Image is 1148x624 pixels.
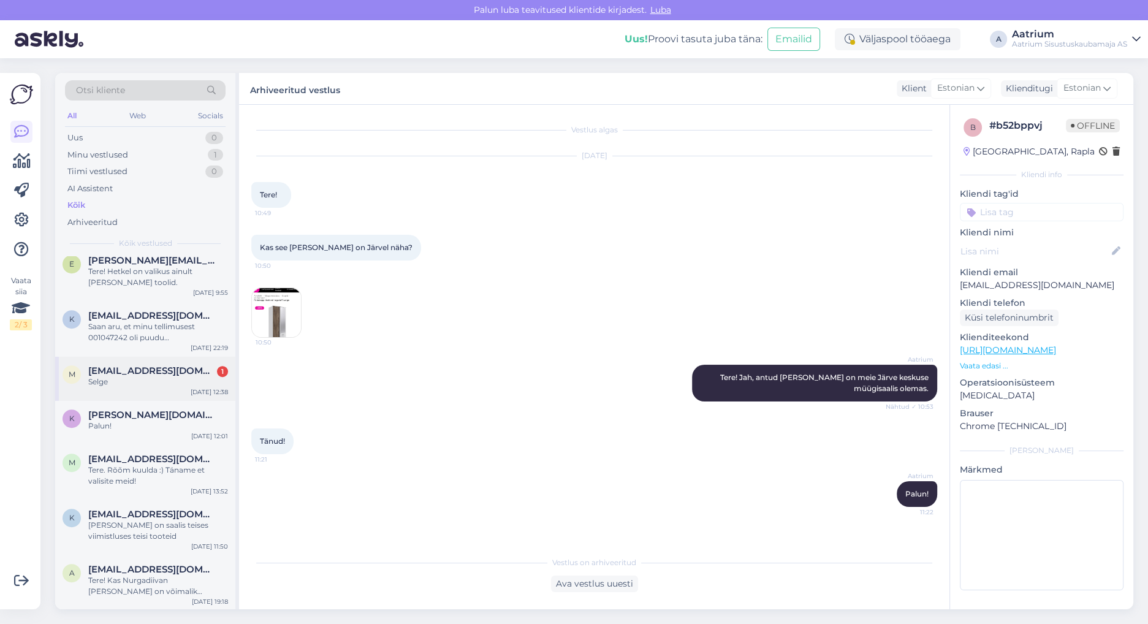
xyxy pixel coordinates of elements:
div: Aatrium Sisustuskaubamaja AS [1012,39,1127,49]
p: Brauser [960,407,1123,420]
div: Klient [897,82,927,95]
span: 11:22 [888,508,933,517]
b: Uus! [625,33,648,45]
div: Kliendi info [960,169,1123,180]
span: b [970,123,976,132]
p: Kliendi tag'id [960,188,1123,200]
label: Arhiveeritud vestlus [250,80,340,97]
p: [EMAIL_ADDRESS][DOMAIN_NAME] [960,279,1123,292]
span: k [69,513,75,522]
span: 11:21 [255,455,301,464]
div: Vaata siia [10,275,32,330]
div: Aatrium [1012,29,1127,39]
div: Ava vestlus uuesti [551,576,638,592]
span: Estonian [937,82,975,95]
div: All [65,108,79,124]
a: [URL][DOMAIN_NAME] [960,344,1056,356]
div: # b52bppvj [989,118,1066,133]
span: 10:50 [255,261,301,270]
span: K [69,414,75,423]
div: 2 / 3 [10,319,32,330]
div: Tere. Rõõm kuulda :) Täname et valisite meid! [88,465,228,487]
a: AatriumAatrium Sisustuskaubamaja AS [1012,29,1141,49]
p: Märkmed [960,463,1123,476]
div: [DATE] 22:19 [191,343,228,352]
div: [PERSON_NAME] on saalis teises viimistluses teisi tooteid [88,520,228,542]
div: Vestlus algas [251,124,937,135]
span: Nähtud ✓ 10:53 [886,402,933,411]
span: Tänud! [260,436,285,446]
div: [DATE] 9:55 [193,288,228,297]
span: maristurkson73@gmail.com [88,365,216,376]
div: Arhiveeritud [67,216,118,229]
span: 10:50 [256,338,302,347]
div: Uus [67,132,83,144]
div: Väljaspool tööaega [835,28,960,50]
button: Emailid [767,28,820,51]
p: Kliendi nimi [960,226,1123,239]
input: Lisa nimi [960,245,1109,258]
div: Proovi tasuta juba täna: [625,32,762,47]
div: [DATE] [251,150,937,161]
div: 0 [205,132,223,144]
div: [DATE] 12:38 [191,387,228,397]
div: [DATE] 19:18 [192,597,228,606]
span: karoliilves@gmail.com [88,509,216,520]
div: Web [127,108,148,124]
div: [PERSON_NAME] [960,445,1123,456]
span: Offline [1066,119,1120,132]
span: 10:49 [255,208,301,218]
p: Klienditeekond [960,331,1123,344]
span: m [69,458,75,467]
span: andryilusk@gmail.com [88,564,216,575]
span: a [69,568,75,577]
div: Palun! [88,420,228,432]
span: m [69,370,75,379]
span: k [69,314,75,324]
input: Lisa tag [960,203,1123,221]
span: Luba [647,4,675,15]
p: Chrome [TECHNICAL_ID] [960,420,1123,433]
span: Tere! Jah, antud [PERSON_NAME] on meie Järve keskuse müügisaalis olemas. [720,373,930,393]
span: maris_20@msn.com [88,454,216,465]
div: Tere! Hetkel on valikus ainult [PERSON_NAME] toolid. [88,266,228,288]
div: Tiimi vestlused [67,166,127,178]
div: 1 [208,149,223,161]
div: Kõik [67,199,85,211]
div: [DATE] 13:52 [191,487,228,496]
span: Aatrium [888,471,933,481]
p: [MEDICAL_DATA] [960,389,1123,402]
span: kristjanurvet@gmail.com [88,310,216,321]
p: Kliendi telefon [960,297,1123,310]
div: Socials [196,108,226,124]
div: [GEOGRAPHIC_DATA], Rapla [964,145,1095,158]
div: Küsi telefoninumbrit [960,310,1059,326]
span: Estonian [1063,82,1101,95]
div: 0 [205,166,223,178]
img: Askly Logo [10,83,33,106]
div: Minu vestlused [67,149,128,161]
div: [DATE] 12:01 [191,432,228,441]
span: Kõik vestlused [119,238,172,249]
span: Aatrium [888,355,933,364]
p: Operatsioonisüsteem [960,376,1123,389]
p: Kliendi email [960,266,1123,279]
div: Saan aru, et minu tellimusest 001047242 oli puudu [PERSON_NAME]: TOOTEKOOD: 631889. Kas oskate öe... [88,321,228,343]
div: [DATE] 11:50 [191,542,228,551]
div: 1 [217,366,228,377]
p: Vaata edasi ... [960,360,1123,371]
span: Kas see [PERSON_NAME] on Järvel näha? [260,243,412,252]
span: Tere! [260,190,277,199]
span: e [69,259,74,268]
div: Tere! Kas Nurgadiivan [PERSON_NAME] on võimalik internetist ka teist [PERSON_NAME] materjali tell... [88,575,228,597]
span: Palun! [905,489,929,498]
div: Selge [88,376,228,387]
div: Klienditugi [1001,82,1053,95]
span: Otsi kliente [76,84,125,97]
span: Katryna.st@gmail.com [88,409,216,420]
span: Vestlus on arhiveeritud [552,557,636,568]
img: Attachment [252,288,301,337]
div: AI Assistent [67,183,113,195]
div: A [990,31,1007,48]
span: erich@revonia.ee [88,255,216,266]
